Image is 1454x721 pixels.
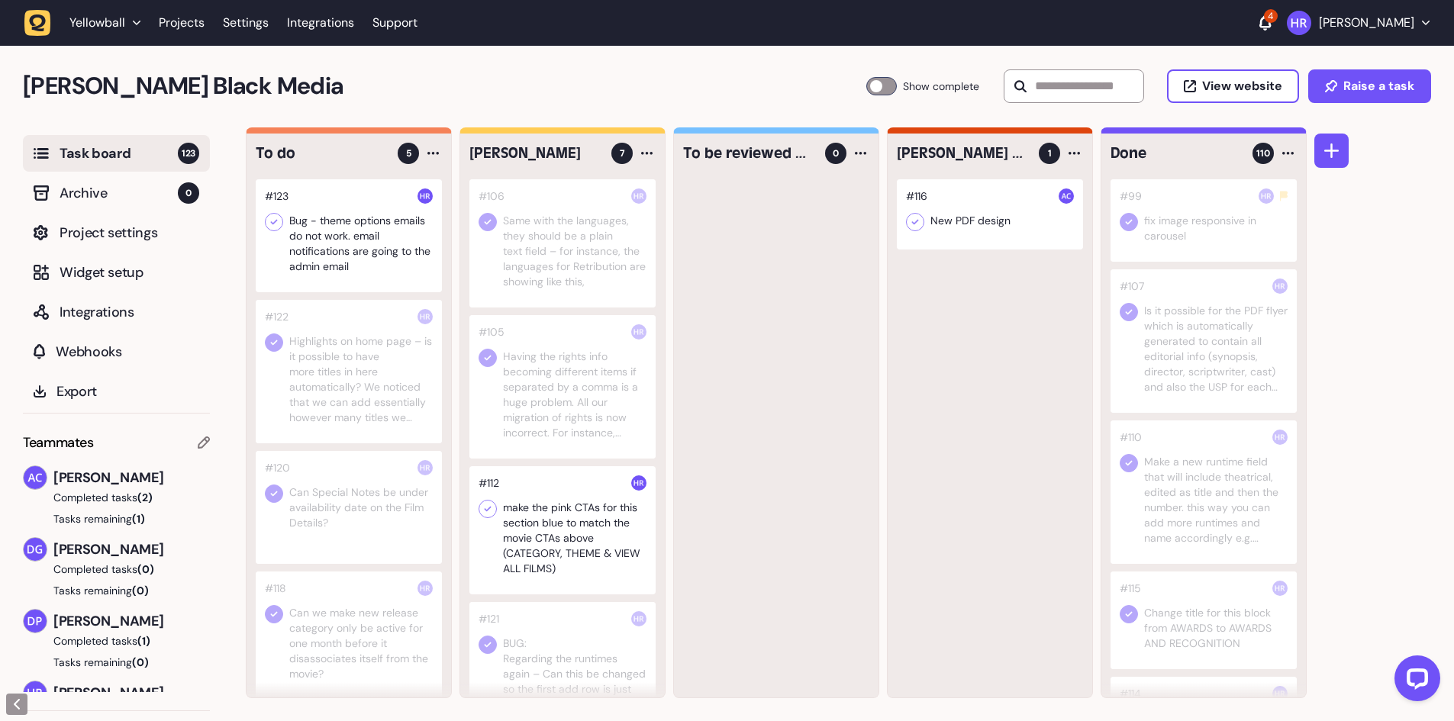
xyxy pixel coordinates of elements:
button: Archive0 [23,175,210,211]
button: Tasks remaining(1) [23,511,210,526]
img: Harry Robinson [631,475,646,491]
span: [PERSON_NAME] [53,467,210,488]
img: David Groombridge [24,538,47,561]
button: View website [1167,69,1299,103]
span: Integrations [60,301,199,323]
img: Harry Robinson [631,188,646,204]
button: Widget setup [23,254,210,291]
h4: Harry [469,143,601,164]
a: Integrations [287,9,354,37]
span: 0 [178,182,199,204]
span: (0) [132,584,149,597]
button: Completed tasks(1) [23,633,198,649]
h4: Done [1111,143,1242,164]
p: [PERSON_NAME] [1319,15,1414,31]
span: Widget setup [60,262,199,283]
span: (1) [132,512,145,526]
img: Harry Robinson [631,324,646,340]
span: Archive [60,182,178,204]
span: Raise a task [1343,80,1414,92]
a: Settings [223,9,269,37]
button: Project settings [23,214,210,251]
span: (0) [137,562,154,576]
span: (1) [137,634,150,648]
h4: To do [256,143,387,164]
img: Harry Robinson [418,188,433,204]
button: [PERSON_NAME] [1287,11,1430,35]
span: [PERSON_NAME] [53,682,210,703]
span: 0 [833,146,839,160]
span: Task board [60,143,178,164]
img: Harry Robinson [1287,11,1311,35]
span: Webhooks [56,341,199,362]
button: Tasks remaining(0) [23,655,210,670]
img: Ameet Chohan [24,466,47,489]
img: Harry Robinson [1272,430,1288,445]
img: Harry Robinson [24,681,47,704]
span: View website [1202,80,1282,92]
span: Teammates [23,432,94,453]
span: 1 [1048,146,1052,160]
img: Harry Robinson [418,309,433,324]
img: Harry Robinson [418,460,433,475]
h4: To be reviewed by Yellowball [683,143,814,164]
span: 123 [178,143,199,164]
span: Yellowball [69,15,125,31]
span: Show complete [903,77,979,95]
img: Harry Robinson [1259,188,1274,204]
button: Webhooks [23,333,210,370]
button: Completed tasks(0) [23,562,198,577]
span: (0) [132,655,149,669]
span: 7 [620,146,624,160]
span: 110 [1256,146,1270,160]
button: Tasks remaining(0) [23,583,210,598]
button: Raise a task [1308,69,1431,103]
button: Completed tasks(2) [23,490,198,505]
img: Harry Robinson [1272,686,1288,701]
img: Ameet Chohan [1059,188,1074,204]
span: Project settings [60,222,199,243]
button: Integrations [23,294,210,330]
span: [PERSON_NAME] [53,539,210,560]
a: Support [372,15,418,31]
button: Task board123 [23,135,210,172]
a: Projects [159,9,205,37]
div: 4 [1264,9,1278,23]
img: Harry Robinson [418,581,433,596]
img: Dan Pearson [24,610,47,632]
span: [PERSON_NAME] [53,610,210,632]
h2: Penny Black Media [23,68,866,105]
button: Export [23,373,210,410]
img: Harry Robinson [1272,278,1288,294]
span: Export [56,381,199,402]
img: Harry Robinson [1272,581,1288,596]
iframe: LiveChat chat widget [1382,649,1446,713]
h4: Ameet / Dan [897,143,1028,164]
img: Harry Robinson [631,611,646,626]
span: 5 [406,146,411,160]
button: Yellowball [24,9,150,37]
span: (2) [137,491,153,504]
